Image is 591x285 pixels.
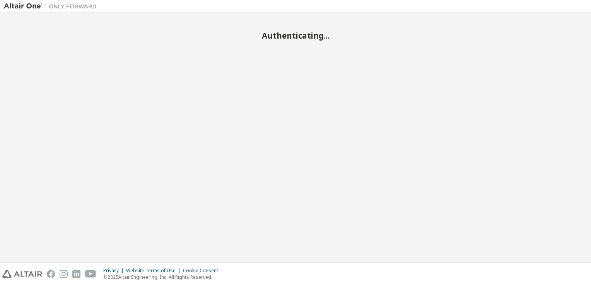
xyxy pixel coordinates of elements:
[72,270,80,278] img: linkedin.svg
[60,270,68,278] img: instagram.svg
[2,270,42,278] img: altair_logo.svg
[103,268,126,274] div: Privacy
[85,270,96,278] img: youtube.svg
[103,274,223,280] p: © 2025 Altair Engineering, Inc. All Rights Reserved.
[47,270,55,278] img: facebook.svg
[126,268,183,274] div: Website Terms of Use
[183,268,223,274] div: Cookie Consent
[4,2,101,10] img: Altair One
[4,31,587,41] h2: Authenticating...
